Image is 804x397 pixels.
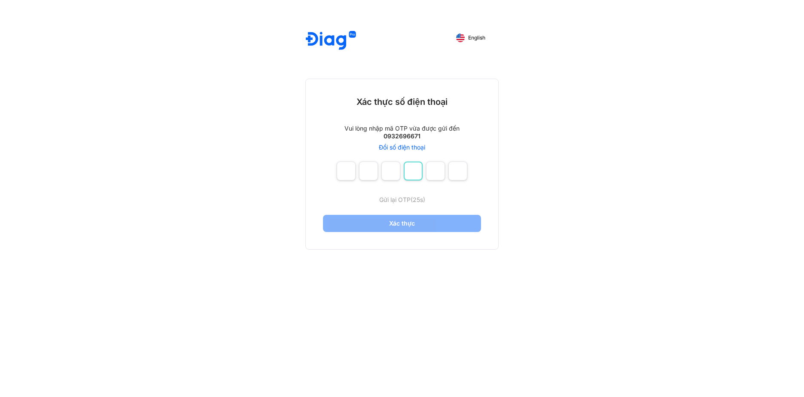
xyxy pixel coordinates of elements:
div: Xác thực số điện thoại [356,96,448,107]
img: logo [306,31,356,51]
div: 0932696671 [384,132,420,140]
img: English [456,34,465,42]
button: Xác thực [323,215,481,232]
div: Vui lòng nhập mã OTP vừa được gửi đến [344,125,460,132]
a: Đổi số điện thoại [379,144,425,151]
span: English [468,35,485,41]
button: English [450,31,491,45]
